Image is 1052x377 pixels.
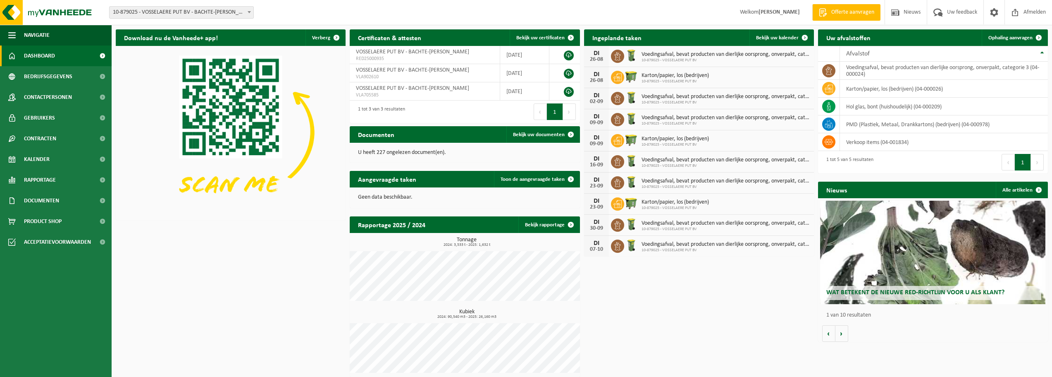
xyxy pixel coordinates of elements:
h2: Certificaten & attesten [350,29,429,46]
div: DI [588,156,605,162]
span: 10-879025 - VOSSELAERE PUT BV [642,185,810,190]
a: Bekijk rapportage [518,216,579,233]
img: WB-0140-HPE-GN-50 [624,217,638,231]
a: Ophaling aanvragen [982,29,1047,46]
span: Dashboard [24,46,55,66]
span: Contactpersonen [24,87,72,108]
span: Rapportage [24,170,56,190]
img: WB-0140-HPE-GN-50 [624,238,638,252]
span: Karton/papier, los (bedrijven) [642,72,709,79]
span: Karton/papier, los (bedrijven) [642,136,709,142]
span: Voedingsafval, bevat producten van dierlijke oorsprong, onverpakt, categorie 3 [642,115,810,121]
h2: Download nu de Vanheede+ app! [116,29,226,46]
img: WB-1100-HPE-GN-50 [624,70,638,84]
button: 1 [1015,154,1031,170]
img: WB-0140-HPE-GN-50 [624,91,638,105]
p: Geen data beschikbaar. [358,195,571,200]
div: 09-09 [588,141,605,147]
span: 10-879025 - VOSSELAERE PUT BV [642,58,810,63]
button: Volgende [835,325,848,342]
span: Gebruikers [24,108,55,128]
div: 02-09 [588,99,605,105]
a: Offerte aanvragen [812,4,880,21]
span: Voedingsafval, bevat producten van dierlijke oorsprong, onverpakt, categorie 3 [642,157,810,163]
span: Documenten [24,190,59,211]
h2: Aangevraagde taken [350,171,425,187]
h2: Rapportage 2025 / 2024 [350,216,434,233]
h3: Tonnage [354,237,580,247]
div: 16-09 [588,162,605,168]
td: [DATE] [500,82,549,101]
img: WB-0140-HPE-GN-50 [624,48,638,62]
div: 30-09 [588,226,605,231]
span: VLA705585 [356,92,494,98]
span: 10-879025 - VOSSELAERE PUT BV [642,163,810,168]
h2: Uw afvalstoffen [818,29,879,46]
span: 10-879025 - VOSSELAERE PUT BV [642,121,810,126]
img: WB-1100-HPE-GN-50 [624,196,638,210]
div: 26-08 [588,78,605,84]
a: Bekijk uw documenten [506,126,579,143]
span: 10-879025 - VOSSELAERE PUT BV - BACHTE-MARIA-LEERNE [110,7,253,18]
a: Wat betekent de nieuwe RED-richtlijn voor u als klant? [820,201,1045,304]
span: Afvalstof [846,50,870,57]
span: Ophaling aanvragen [988,35,1033,41]
div: 23-09 [588,183,605,189]
img: WB-1100-HPE-GN-50 [624,133,638,147]
span: Acceptatievoorwaarden [24,232,91,252]
span: 10-879025 - VOSSELAERE PUT BV [642,227,810,232]
span: Wat betekent de nieuwe RED-richtlijn voor u als klant? [826,289,1004,296]
button: Previous [1002,154,1015,170]
button: Verberg [305,29,345,46]
h3: Kubiek [354,309,580,319]
span: Toon de aangevraagde taken [501,177,565,182]
span: RED25000935 [356,55,494,62]
button: Next [1031,154,1044,170]
span: 10-879025 - VOSSELAERE PUT BV [642,206,709,211]
span: Voedingsafval, bevat producten van dierlijke oorsprong, onverpakt, categorie 3 [642,178,810,185]
p: U heeft 227 ongelezen document(en). [358,150,571,156]
span: Voedingsafval, bevat producten van dierlijke oorsprong, onverpakt, categorie 3 [642,241,810,248]
td: verkoop items (04-001834) [840,133,1048,151]
span: 10-879025 - VOSSELAERE PUT BV - BACHTE-MARIA-LEERNE [109,6,254,19]
div: DI [588,177,605,183]
span: 10-879025 - VOSSELAERE PUT BV [642,79,709,84]
span: Voedingsafval, bevat producten van dierlijke oorsprong, onverpakt, categorie 3 [642,94,810,100]
button: Previous [534,103,547,120]
div: DI [588,71,605,78]
div: DI [588,113,605,120]
span: Voedingsafval, bevat producten van dierlijke oorsprong, onverpakt, categorie 3 [642,51,810,58]
h2: Documenten [350,126,403,142]
td: [DATE] [500,64,549,82]
img: WB-0140-HPE-GN-50 [624,154,638,168]
strong: [PERSON_NAME] [759,9,800,15]
span: Bekijk uw certificaten [516,35,565,41]
div: 23-09 [588,204,605,210]
td: PMD (Plastiek, Metaal, Drankkartons) (bedrijven) (04-000978) [840,115,1048,133]
span: VOSSELAERE PUT BV - BACHTE-[PERSON_NAME] [356,85,469,91]
button: Vorige [822,325,835,342]
td: karton/papier, los (bedrijven) (04-000026) [840,80,1048,98]
div: DI [588,219,605,226]
a: Alle artikelen [996,182,1047,198]
div: DI [588,50,605,57]
span: Offerte aanvragen [829,8,876,17]
span: 10-879025 - VOSSELAERE PUT BV [642,142,709,147]
span: Bedrijfsgegevens [24,66,72,87]
span: Contracten [24,128,56,149]
span: Voedingsafval, bevat producten van dierlijke oorsprong, onverpakt, categorie 3 [642,220,810,227]
p: 1 van 10 resultaten [826,312,1044,318]
span: VOSSELAERE PUT BV - BACHTE-[PERSON_NAME] [356,49,469,55]
div: 1 tot 5 van 5 resultaten [822,153,873,171]
img: WB-0140-HPE-GN-50 [624,112,638,126]
span: Verberg [312,35,330,41]
div: 1 tot 3 van 3 resultaten [354,103,405,121]
div: DI [588,134,605,141]
div: DI [588,240,605,247]
div: DI [588,92,605,99]
div: DI [588,198,605,204]
span: 2024: 90,540 m3 - 2025: 26,160 m3 [354,315,580,319]
button: Next [563,103,576,120]
span: 10-879025 - VOSSELAERE PUT BV [642,100,810,105]
a: Bekijk uw kalender [749,29,813,46]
